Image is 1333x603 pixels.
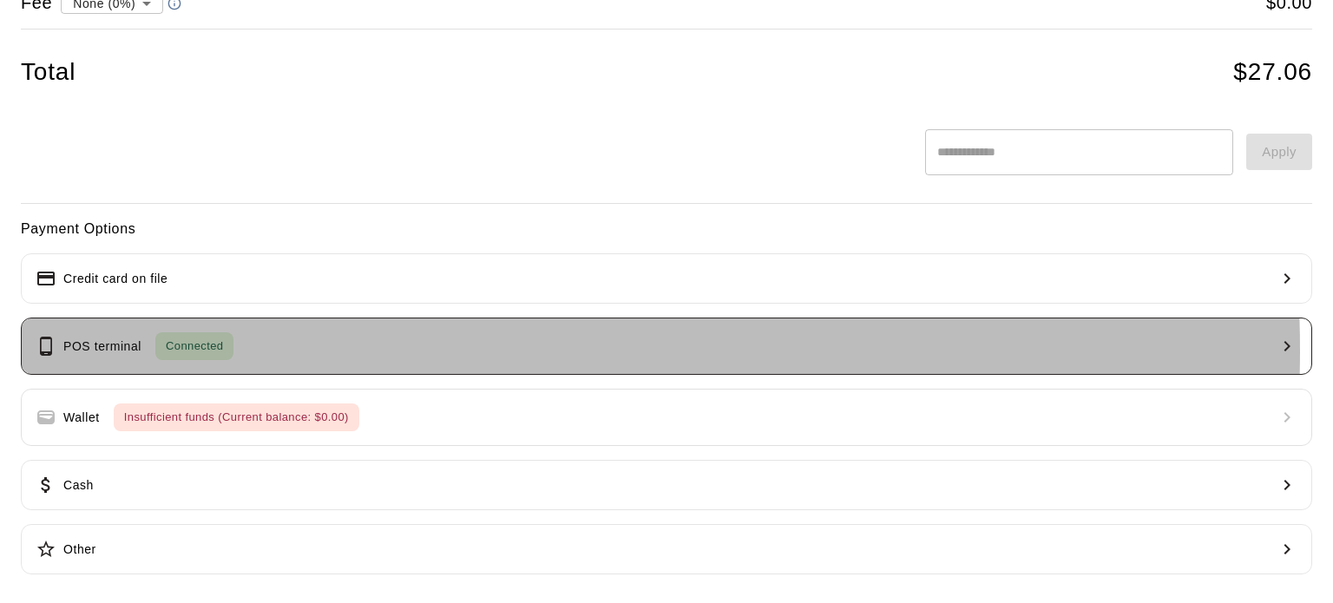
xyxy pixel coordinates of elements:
p: Cash [63,476,94,495]
p: Other [63,541,96,559]
button: POS terminalConnected [21,318,1312,375]
button: Cash [21,460,1312,510]
button: Credit card on file [21,253,1312,304]
h4: $ 27.06 [1233,57,1312,88]
span: Connected [155,337,233,357]
h4: Total [21,57,76,88]
h6: Payment Options [21,218,1312,240]
p: POS terminal [63,338,141,356]
button: Other [21,524,1312,574]
p: Credit card on file [63,270,167,288]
